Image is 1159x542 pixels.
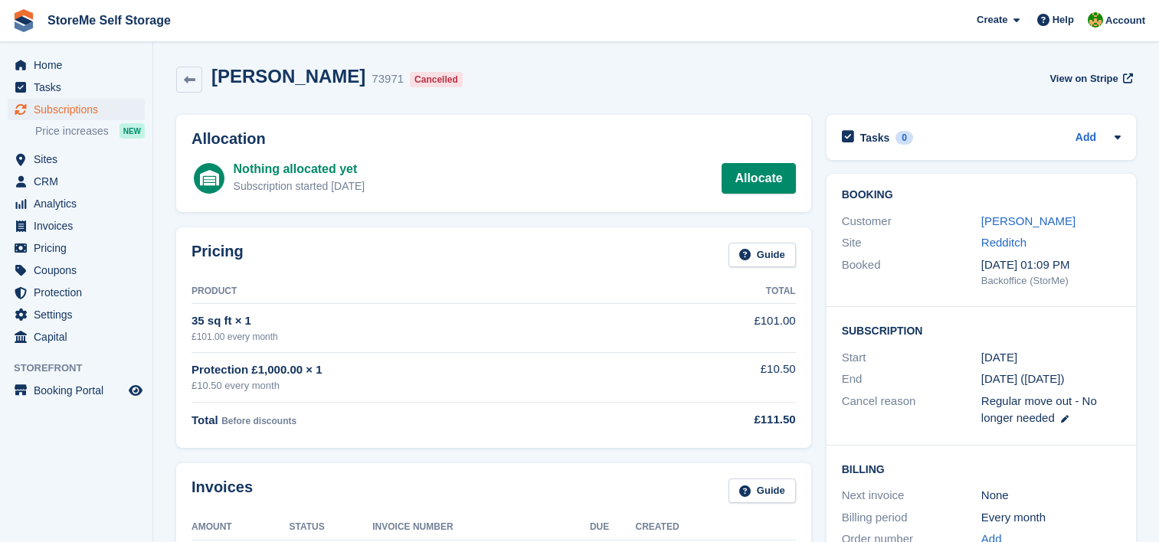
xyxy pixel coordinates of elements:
div: Backoffice (StorMe) [981,273,1121,289]
h2: Tasks [860,131,890,145]
div: £101.00 every month [192,330,650,344]
td: £10.50 [650,352,795,402]
img: StorMe [1088,12,1103,28]
span: Price increases [35,124,109,139]
span: Before discounts [221,416,296,426]
th: Amount [192,515,290,540]
a: menu [8,326,145,348]
h2: Invoices [192,478,253,504]
div: Site [842,234,981,252]
div: NEW [120,123,145,139]
span: Tasks [34,77,126,98]
div: End [842,371,981,388]
a: menu [8,99,145,120]
div: Customer [842,213,981,230]
span: Regular move out - No longer needed [981,394,1097,425]
th: Due [590,515,636,540]
span: Protection [34,282,126,303]
span: Sites [34,149,126,170]
a: menu [8,149,145,170]
h2: Subscription [842,322,1121,338]
span: Coupons [34,260,126,281]
h2: Billing [842,461,1121,476]
span: Storefront [14,361,152,376]
img: stora-icon-8386f47178a22dfd0bd8f6a31ec36ba5ce8667c1dd55bd0f319d3a0aa187defe.svg [12,9,35,32]
span: Total [192,413,218,426]
h2: Booking [842,189,1121,201]
a: Guide [728,478,796,504]
div: Next invoice [842,487,981,504]
th: Product [192,279,650,304]
div: Every month [981,509,1121,527]
div: Booked [842,256,981,289]
th: Invoice Number [372,515,590,540]
a: [PERSON_NAME] [981,214,1076,227]
a: menu [8,54,145,76]
div: 73971 [372,70,404,88]
span: Analytics [34,193,126,214]
a: menu [8,304,145,325]
span: Subscriptions [34,99,126,120]
div: Protection £1,000.00 × 1 [192,361,650,379]
th: Total [650,279,795,304]
span: Capital [34,326,126,348]
span: Invoices [34,215,126,237]
a: menu [8,193,145,214]
div: Cancel reason [842,393,981,427]
div: Nothing allocated yet [234,160,365,178]
div: [DATE] 01:09 PM [981,256,1121,274]
a: View on Stripe [1043,66,1136,91]
a: menu [8,260,145,281]
span: Pricing [34,237,126,259]
span: Home [34,54,126,76]
th: Created [635,515,795,540]
th: Status [290,515,373,540]
div: £10.50 every month [192,378,650,393]
a: menu [8,171,145,192]
span: CRM [34,171,126,192]
h2: Allocation [192,130,796,148]
a: menu [8,77,145,98]
h2: Pricing [192,243,244,268]
span: Settings [34,304,126,325]
div: Billing period [842,509,981,527]
span: Account [1105,13,1145,28]
time: 2025-03-09 00:00:00 UTC [981,349,1017,367]
a: menu [8,282,145,303]
span: Help [1053,12,1074,28]
a: Guide [728,243,796,268]
a: Allocate [722,163,795,194]
span: Booking Portal [34,380,126,401]
div: Start [842,349,981,367]
div: Subscription started [DATE] [234,178,365,194]
span: View on Stripe [1049,71,1118,87]
span: Create [977,12,1007,28]
a: menu [8,215,145,237]
h2: [PERSON_NAME] [211,66,365,87]
div: £111.50 [650,411,795,429]
a: menu [8,237,145,259]
a: Price increases NEW [35,122,145,139]
a: StoreMe Self Storage [41,8,177,33]
div: 35 sq ft × 1 [192,312,650,330]
div: Cancelled [410,72,463,87]
a: Preview store [126,381,145,400]
a: Add [1076,129,1096,147]
span: [DATE] ([DATE]) [981,372,1065,385]
div: 0 [895,131,913,145]
a: menu [8,380,145,401]
div: None [981,487,1121,504]
a: Redditch [981,236,1026,249]
td: £101.00 [650,304,795,352]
